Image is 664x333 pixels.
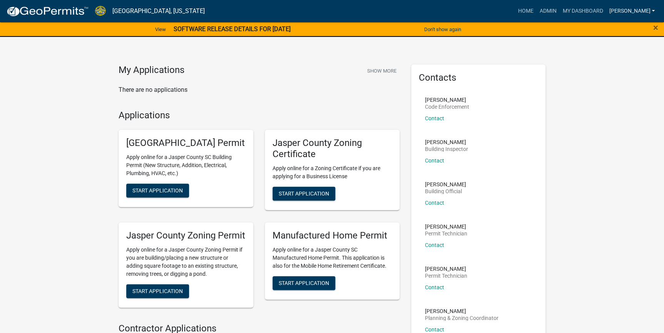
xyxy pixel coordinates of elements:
img: Jasper County, South Carolina [95,6,106,16]
h5: [GEOGRAPHIC_DATA] Permit [126,138,246,149]
p: Planning & Zoning Coordinator [425,315,498,321]
p: Building Official [425,189,466,194]
a: Home [515,4,536,18]
wm-workflow-list-section: Applications [119,110,400,314]
a: Contact [425,284,444,290]
button: Close [653,23,658,32]
p: [PERSON_NAME] [425,97,469,103]
a: View [152,23,169,36]
p: [PERSON_NAME] [425,182,466,187]
span: Start Application [132,187,183,194]
p: Apply online for a Jasper County Zoning Permit if you are building/placing a new structure or add... [126,246,246,278]
p: Apply online for a Zoning Certificate if you are applying for a Business License [273,164,392,181]
a: Contact [425,200,444,206]
h4: My Applications [119,65,184,76]
h5: Jasper County Zoning Permit [126,230,246,241]
p: Apply online for a Jasper County SC Building Permit (New Structure, Addition, Electrical, Plumbin... [126,153,246,177]
p: Code Enforcement [425,104,469,109]
p: Permit Technician [425,231,467,236]
h5: Contacts [419,72,538,83]
p: [PERSON_NAME] [425,139,468,145]
button: Start Application [126,284,189,298]
button: Show More [364,65,400,77]
a: Contact [425,326,444,333]
a: My Dashboard [559,4,606,18]
strong: SOFTWARE RELEASE DETAILS FOR [DATE] [174,25,291,33]
a: [GEOGRAPHIC_DATA], [US_STATE] [112,5,205,18]
span: Start Application [279,280,329,286]
button: Start Application [273,187,335,200]
span: Start Application [132,288,183,294]
p: [PERSON_NAME] [425,266,467,272]
span: Start Application [279,190,329,196]
a: Contact [425,115,444,121]
a: [PERSON_NAME] [606,4,658,18]
button: Start Application [126,184,189,197]
p: There are no applications [119,85,400,94]
a: Admin [536,4,559,18]
button: Start Application [273,276,335,290]
h4: Applications [119,110,400,121]
p: Permit Technician [425,273,467,278]
p: [PERSON_NAME] [425,224,467,229]
a: Contact [425,157,444,164]
a: Contact [425,242,444,248]
p: Apply online for a Jasper County SC Manufactured Home Permit. This application is also for the Mo... [273,246,392,270]
p: [PERSON_NAME] [425,308,498,314]
h5: Jasper County Zoning Certificate [273,138,392,160]
button: Don't show again [421,23,464,36]
span: × [653,22,658,33]
h5: Manufactured Home Permit [273,230,392,241]
p: Building Inspector [425,146,468,152]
